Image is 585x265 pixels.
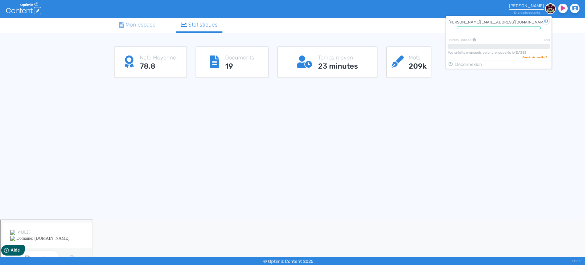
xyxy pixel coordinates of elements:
img: logo_orange.svg [10,10,15,15]
p: Note Moyenne [140,54,176,62]
div: Domaine [31,36,47,40]
div: V1.13.5 [572,257,580,265]
span: Besoin de credits ? [523,55,547,59]
div: Statistiques [181,21,218,29]
img: website_grey.svg [10,16,15,21]
img: 13f2eaff85d0f122c5f3a43cc6475a25 [545,3,556,14]
h3: 78.8 [140,62,176,71]
div: Domaine: [DOMAIN_NAME] [16,16,69,21]
div: Crédits utilisés [448,38,516,43]
img: tab_keywords_by_traffic_grey.svg [69,35,74,40]
img: tab_domain_overview_orange.svg [25,35,30,40]
h3: 209k [409,62,427,71]
span: s [526,11,528,15]
h3: 19 [225,62,254,71]
p: Temps moyen [318,54,358,62]
span: Vos crédits mensuels seront renouvelés le [448,51,526,55]
p: Mots [409,54,427,62]
h3: 23 minutes [318,62,358,71]
div: [PERSON_NAME] [509,3,544,9]
a: Statistiques [176,18,223,33]
small: © Optimiz Content 2025 [263,259,314,264]
a: Mon espace [114,18,161,31]
div: [PERSON_NAME][EMAIL_ADDRESS][DOMAIN_NAME] [446,16,551,27]
div: Mon espace [119,21,156,29]
b: [DATE] [515,51,526,55]
p: Documents [225,54,254,62]
div: v 4.0.25 [17,10,30,15]
div: Mots-clés [76,36,93,40]
button: Déconnexion [446,60,551,69]
span: s [538,11,540,15]
div: 0/10 [516,38,550,43]
small: 10 crédit restant [513,11,540,15]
